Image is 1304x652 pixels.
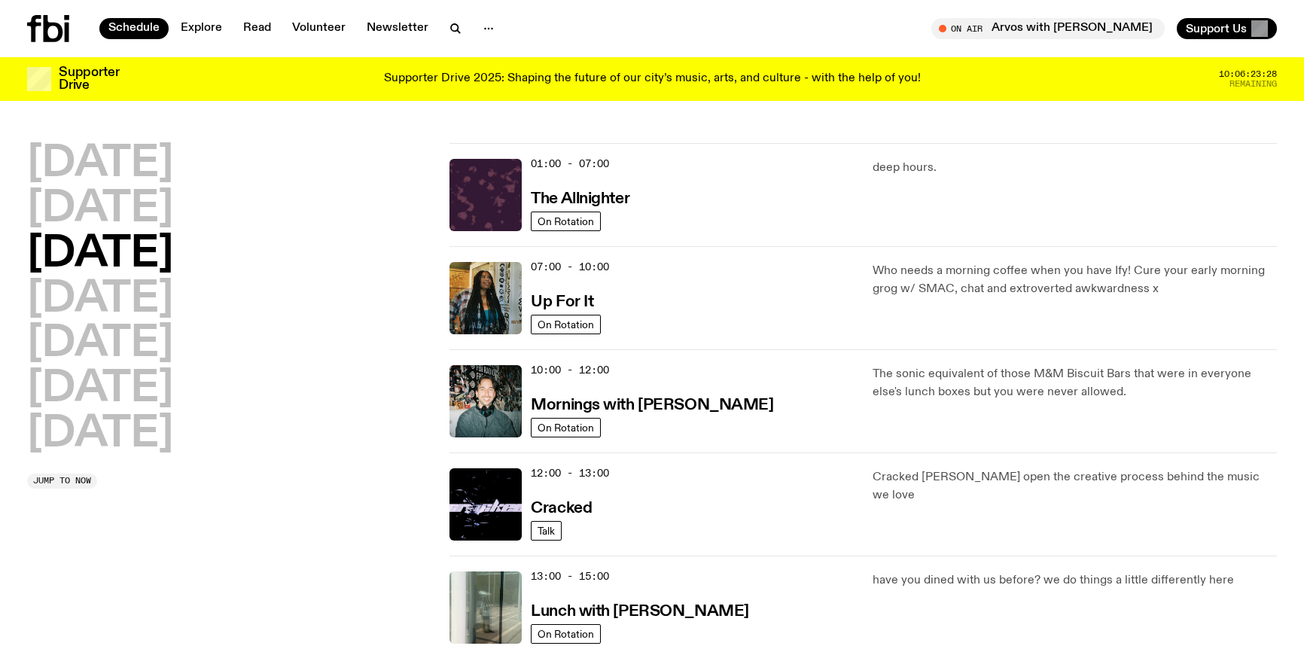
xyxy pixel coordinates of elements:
[531,395,773,413] a: Mornings with [PERSON_NAME]
[531,294,593,310] h3: Up For It
[531,521,562,541] a: Talk
[27,279,173,321] button: [DATE]
[531,601,748,620] a: Lunch with [PERSON_NAME]
[27,143,173,185] button: [DATE]
[449,365,522,437] img: Radio presenter Ben Hansen sits in front of a wall of photos and an fbi radio sign. Film photo. B...
[59,66,119,92] h3: Supporter Drive
[531,315,601,334] a: On Rotation
[873,571,1277,590] p: have you dined with us before? we do things a little differently here
[33,477,91,485] span: Jump to now
[931,18,1165,39] button: On AirArvos with [PERSON_NAME]
[283,18,355,39] a: Volunteer
[538,628,594,639] span: On Rotation
[384,72,921,86] p: Supporter Drive 2025: Shaping the future of our city’s music, arts, and culture - with the help o...
[531,212,601,231] a: On Rotation
[27,474,97,489] button: Jump to now
[531,501,592,516] h3: Cracked
[538,215,594,227] span: On Rotation
[531,157,609,171] span: 01:00 - 07:00
[358,18,437,39] a: Newsletter
[449,262,522,334] img: Ify - a Brown Skin girl with black braided twists, looking up to the side with her tongue stickin...
[234,18,280,39] a: Read
[1177,18,1277,39] button: Support Us
[531,624,601,644] a: On Rotation
[531,604,748,620] h3: Lunch with [PERSON_NAME]
[873,468,1277,504] p: Cracked [PERSON_NAME] open the creative process behind the music we love
[538,318,594,330] span: On Rotation
[531,363,609,377] span: 10:00 - 12:00
[538,422,594,433] span: On Rotation
[531,188,629,207] a: The Allnighter
[1229,80,1277,88] span: Remaining
[531,260,609,274] span: 07:00 - 10:00
[531,498,592,516] a: Cracked
[531,418,601,437] a: On Rotation
[531,398,773,413] h3: Mornings with [PERSON_NAME]
[538,525,555,536] span: Talk
[531,291,593,310] a: Up For It
[27,188,173,230] button: [DATE]
[27,323,173,365] button: [DATE]
[172,18,231,39] a: Explore
[873,262,1277,298] p: Who needs a morning coffee when you have Ify! Cure your early morning grog w/ SMAC, chat and extr...
[531,569,609,583] span: 13:00 - 15:00
[873,365,1277,401] p: The sonic equivalent of those M&M Biscuit Bars that were in everyone else's lunch boxes but you w...
[27,233,173,276] button: [DATE]
[99,18,169,39] a: Schedule
[1219,70,1277,78] span: 10:06:23:28
[531,466,609,480] span: 12:00 - 13:00
[27,413,173,455] button: [DATE]
[1186,22,1247,35] span: Support Us
[873,159,1277,177] p: deep hours.
[27,368,173,410] button: [DATE]
[531,191,629,207] h3: The Allnighter
[449,468,522,541] img: Logo for Podcast Cracked. Black background, with white writing, with glass smashing graphics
